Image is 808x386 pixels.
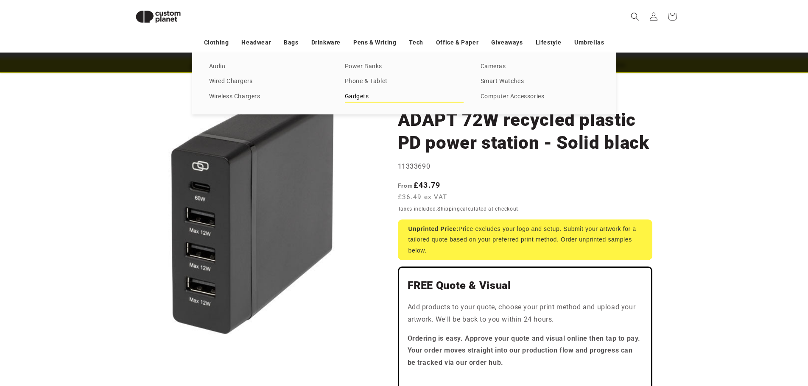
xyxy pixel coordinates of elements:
div: Price excludes your logo and setup. Submit your artwork for a tailored quote based on your prefer... [398,219,652,260]
strong: Unprinted Price: [408,225,459,232]
h2: FREE Quote & Visual [408,279,643,292]
summary: Search [626,7,644,26]
a: Power Banks [345,61,464,72]
iframe: Customer reviews powered by Trustpilot [408,376,643,384]
a: Lifestyle [536,35,562,50]
p: Add products to your quote, choose your print method and upload your artwork. We'll be back to yo... [408,301,643,326]
iframe: Chat Widget [666,294,808,386]
div: Taxes included. calculated at checkout. [398,205,652,213]
a: Clothing [204,35,229,50]
a: Phone & Tablet [345,76,464,87]
a: Gadgets [345,91,464,103]
strong: Ordering is easy. Approve your quote and visual online then tap to pay. Your order moves straight... [408,334,641,367]
a: Shipping [437,206,460,212]
h1: ADAPT 72W recycled plastic PD power station - Solid black [398,108,652,154]
a: Wireless Chargers [209,91,328,103]
a: Drinkware [311,35,341,50]
span: From [398,182,414,189]
a: Wired Chargers [209,76,328,87]
img: Custom Planet [129,3,188,30]
a: Tech [409,35,423,50]
a: Audio [209,61,328,72]
a: Smart Watches [481,76,599,87]
a: Office & Paper [436,35,478,50]
media-gallery: Gallery Viewer [129,89,377,336]
a: Cameras [481,61,599,72]
a: Umbrellas [574,35,604,50]
a: Headwear [241,35,271,50]
strong: £43.79 [398,181,441,189]
a: Giveaways [491,35,523,50]
a: Pens & Writing [353,35,396,50]
span: £36.49 ex VAT [398,192,447,202]
a: Bags [284,35,298,50]
a: Computer Accessories [481,91,599,103]
span: 11333690 [398,162,431,170]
